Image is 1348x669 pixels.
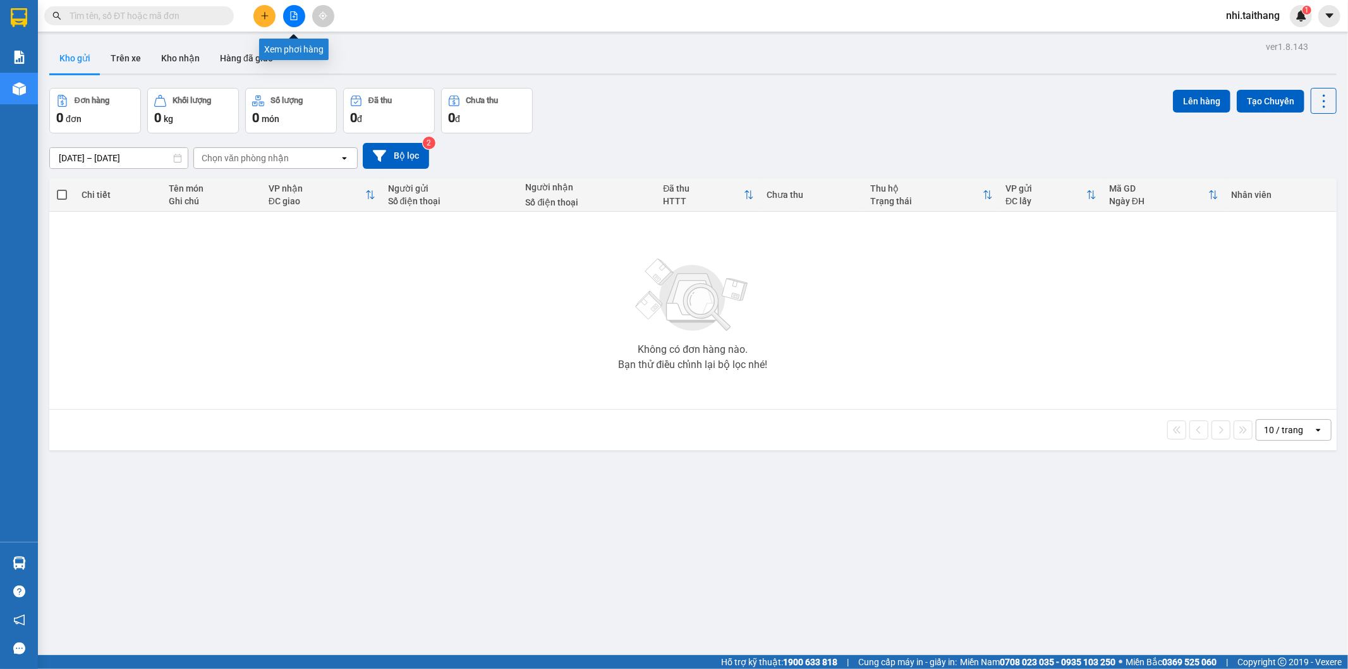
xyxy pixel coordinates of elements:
[283,5,305,27] button: file-add
[526,182,651,192] div: Người nhận
[70,9,219,23] input: Tìm tên, số ĐT hoặc mã đơn
[999,178,1103,212] th: Toggle SortBy
[1216,8,1290,23] span: nhi.taithang
[388,196,513,206] div: Số điện thoại
[363,143,429,169] button: Bộ lọc
[388,183,513,193] div: Người gửi
[11,8,27,27] img: logo-vxr
[1119,660,1122,665] span: ⚪️
[783,657,837,667] strong: 1900 633 818
[173,96,211,105] div: Khối lượng
[1103,178,1225,212] th: Toggle SortBy
[657,178,760,212] th: Toggle SortBy
[870,196,983,206] div: Trạng thái
[13,586,25,598] span: question-circle
[343,88,435,133] button: Đã thu0đ
[663,196,744,206] div: HTTT
[448,110,455,125] span: 0
[1324,10,1335,21] span: caret-down
[252,110,259,125] span: 0
[169,183,255,193] div: Tên món
[847,655,849,669] span: |
[455,114,460,124] span: đ
[1005,183,1086,193] div: VP gửi
[1162,657,1217,667] strong: 0369 525 060
[253,5,276,27] button: plus
[357,114,362,124] span: đ
[147,88,239,133] button: Khối lượng0kg
[663,183,744,193] div: Đã thu
[423,137,435,149] sup: 2
[721,655,837,669] span: Hỗ trợ kỹ thuật:
[56,110,63,125] span: 0
[154,110,161,125] span: 0
[319,11,327,20] span: aim
[1313,425,1323,435] svg: open
[1109,196,1208,206] div: Ngày ĐH
[210,43,283,73] button: Hàng đã giao
[269,196,365,206] div: ĐC giao
[66,114,82,124] span: đơn
[638,345,748,355] div: Không có đơn hàng nào.
[262,178,382,212] th: Toggle SortBy
[858,655,957,669] span: Cung cấp máy in - giấy in:
[1266,40,1308,54] div: ver 1.8.143
[1264,424,1303,436] div: 10 / trang
[52,11,61,20] span: search
[49,88,141,133] button: Đơn hàng0đơn
[1278,658,1287,666] span: copyright
[13,556,26,570] img: warehouse-icon
[1237,90,1304,113] button: Tạo Chuyến
[1304,6,1309,15] span: 1
[1226,655,1228,669] span: |
[269,183,365,193] div: VP nhận
[260,11,269,20] span: plus
[75,96,109,105] div: Đơn hàng
[13,614,25,626] span: notification
[50,148,188,168] input: Select a date range.
[526,197,651,207] div: Số điện thoại
[368,96,392,105] div: Đã thu
[49,43,100,73] button: Kho gửi
[870,183,983,193] div: Thu hộ
[151,43,210,73] button: Kho nhận
[13,642,25,654] span: message
[1302,6,1311,15] sup: 1
[13,51,26,64] img: solution-icon
[767,190,858,200] div: Chưa thu
[1109,183,1208,193] div: Mã GD
[1005,196,1086,206] div: ĐC lấy
[1126,655,1217,669] span: Miền Bắc
[618,360,767,370] div: Bạn thử điều chỉnh lại bộ lọc nhé!
[202,152,289,164] div: Chọn văn phòng nhận
[100,43,151,73] button: Trên xe
[1173,90,1230,113] button: Lên hàng
[312,5,334,27] button: aim
[339,153,349,163] svg: open
[270,96,303,105] div: Số lượng
[864,178,999,212] th: Toggle SortBy
[13,82,26,95] img: warehouse-icon
[169,196,255,206] div: Ghi chú
[289,11,298,20] span: file-add
[1296,10,1307,21] img: icon-new-feature
[164,114,173,124] span: kg
[960,655,1115,669] span: Miền Nam
[629,251,756,340] img: svg+xml;base64,PHN2ZyBjbGFzcz0ibGlzdC1wbHVnX19zdmciIHhtbG5zPSJodHRwOi8vd3d3LnczLm9yZy8yMDAwL3N2Zy...
[1231,190,1330,200] div: Nhân viên
[245,88,337,133] button: Số lượng0món
[441,88,533,133] button: Chưa thu0đ
[466,96,499,105] div: Chưa thu
[350,110,357,125] span: 0
[1000,657,1115,667] strong: 0708 023 035 - 0935 103 250
[262,114,279,124] span: món
[82,190,157,200] div: Chi tiết
[1318,5,1340,27] button: caret-down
